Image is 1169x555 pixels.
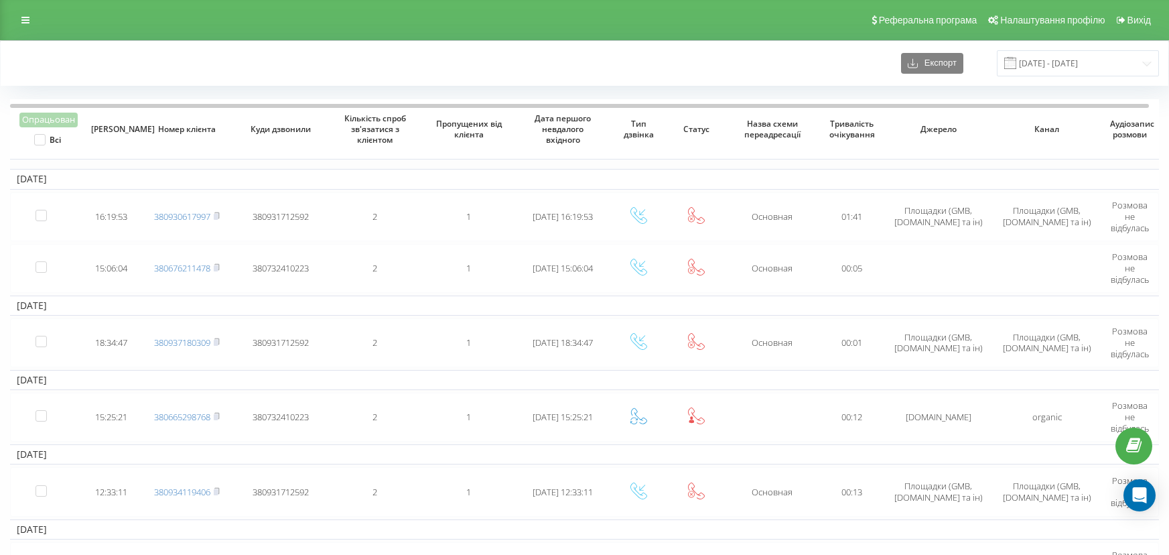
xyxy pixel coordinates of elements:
[253,336,309,349] span: 380931712592
[466,336,471,349] span: 1
[82,467,140,516] td: 12:33:11
[533,336,593,349] span: [DATE] 18:34:47
[726,244,819,293] td: Основная
[433,119,505,139] span: Пропущених від клієнта
[91,124,131,135] span: [PERSON_NAME]
[339,113,411,145] span: Кількість спроб зв'язатися з клієнтом
[1004,124,1090,135] span: Канал
[829,119,875,139] span: Тривалість очікування
[1000,15,1105,25] span: Налаштування профілю
[1111,251,1149,286] span: Розмова не відбулась
[245,124,317,135] span: Куди дзвонили
[1111,475,1149,509] span: Розмова не відбулась
[527,113,599,145] span: Дата першого невдалого вхідного
[82,393,140,442] td: 15:25:21
[82,318,140,367] td: 18:34:47
[879,15,977,25] span: Реферальна програма
[884,192,993,241] td: Площадки (GMB, [DOMAIN_NAME] та ін)
[533,411,593,423] span: [DATE] 15:25:21
[726,318,819,367] td: Основная
[253,210,309,223] span: 380931712592
[151,124,223,135] span: Номер клієнта
[466,262,471,274] span: 1
[726,192,819,241] td: Основная
[372,336,377,349] span: 2
[154,210,210,223] a: 380930617997
[884,393,993,442] td: [DOMAIN_NAME]
[154,411,210,423] a: 380665298768
[82,192,140,241] td: 16:19:53
[819,244,884,293] td: 00:05
[533,262,593,274] span: [DATE] 15:06:04
[619,119,659,139] span: Тип дзвінка
[819,393,884,442] td: 00:12
[253,411,309,423] span: 380732410223
[993,318,1101,367] td: Площадки (GMB, [DOMAIN_NAME] та ін)
[533,486,593,498] span: [DATE] 12:33:11
[1111,399,1149,434] span: Розмова не відбулась
[372,262,377,274] span: 2
[726,467,819,516] td: Основная
[10,296,1159,316] td: [DATE]
[819,467,884,516] td: 00:13
[154,262,210,274] a: 380676211478
[82,244,140,293] td: 15:06:04
[993,467,1101,516] td: Площадки (GMB, [DOMAIN_NAME] та ін)
[10,169,1159,189] td: [DATE]
[1110,119,1150,139] span: Аудіозапис розмови
[372,210,377,223] span: 2
[993,192,1101,241] td: Площадки (GMB, [DOMAIN_NAME] та ін)
[1127,15,1151,25] span: Вихід
[1111,325,1149,360] span: Розмова не відбулась
[677,124,717,135] span: Статус
[253,262,309,274] span: 380732410223
[253,486,309,498] span: 380931712592
[819,318,884,367] td: 00:01
[154,486,210,498] a: 380934119406
[10,370,1159,390] td: [DATE]
[819,192,884,241] td: 01:41
[154,336,210,349] a: 380937180309
[34,134,60,145] label: Всі
[466,210,471,223] span: 1
[884,467,993,516] td: Площадки (GMB, [DOMAIN_NAME] та ін)
[466,411,471,423] span: 1
[993,393,1101,442] td: organic
[918,58,957,68] span: Експорт
[1123,479,1156,511] div: Open Intercom Messenger
[372,411,377,423] span: 2
[736,119,809,139] span: Назва схеми переадресації
[10,519,1159,540] td: [DATE]
[372,486,377,498] span: 2
[10,444,1159,465] td: [DATE]
[533,210,593,223] span: [DATE] 16:19:53
[466,486,471,498] span: 1
[1111,199,1149,234] span: Розмова не відбулась
[901,53,963,74] button: Експорт
[884,318,993,367] td: Площадки (GMB, [DOMAIN_NAME] та ін)
[896,124,981,135] span: Джерело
